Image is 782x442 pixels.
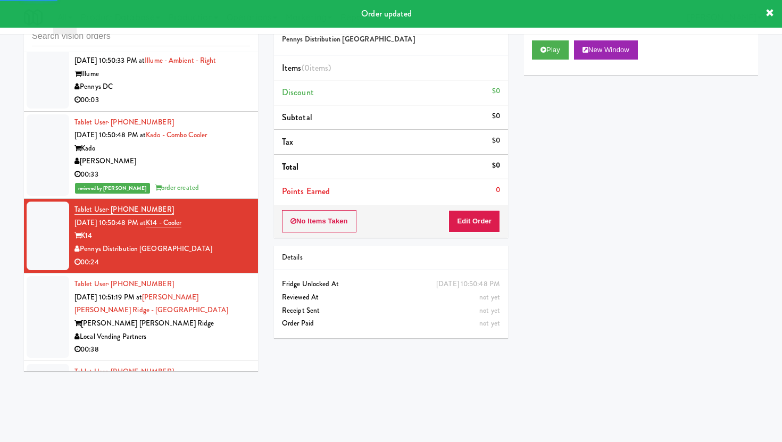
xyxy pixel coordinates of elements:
[74,55,145,65] span: [DATE] 10:50:33 PM at
[282,136,293,148] span: Tax
[496,184,500,197] div: 0
[74,330,250,344] div: Local Vending Partners
[74,243,250,256] div: Pennys Distribution [GEOGRAPHIC_DATA]
[74,168,250,181] div: 00:33
[74,218,146,228] span: [DATE] 10:50:48 PM at
[74,317,250,330] div: [PERSON_NAME] [PERSON_NAME] Ridge
[74,292,142,302] span: [DATE] 10:51:19 PM at
[361,7,412,20] span: Order updated
[282,210,356,232] button: No Items Taken
[74,256,250,269] div: 00:24
[436,278,500,291] div: [DATE] 10:50:48 PM
[24,112,258,199] li: Tablet User· [PHONE_NUMBER][DATE] 10:50:48 PM atKado - Combo CoolerKado[PERSON_NAME]00:33reviewed...
[74,94,250,107] div: 00:03
[282,161,299,173] span: Total
[74,229,250,243] div: K14
[492,110,500,123] div: $0
[32,27,250,46] input: Search vision orders
[146,130,207,140] a: Kado - Combo Cooler
[282,36,500,44] h5: Pennys Distribution [GEOGRAPHIC_DATA]
[24,273,258,361] li: Tablet User· [PHONE_NUMBER][DATE] 10:51:19 PM at[PERSON_NAME] [PERSON_NAME] Ridge - [GEOGRAPHIC_D...
[24,361,258,436] li: Tablet User· [PHONE_NUMBER][DATE] 10:51:45 PM at[PERSON_NAME] - Pantry - LeftThe [PERSON_NAME]Pen...
[107,204,174,214] span: · [PHONE_NUMBER]
[302,62,331,74] span: (0 )
[107,279,174,289] span: · [PHONE_NUMBER]
[282,111,312,123] span: Subtotal
[74,366,174,377] a: Tablet User· [PHONE_NUMBER]
[24,199,258,273] li: Tablet User· [PHONE_NUMBER][DATE] 10:50:48 PM atK14 - CoolerK14Pennys Distribution [GEOGRAPHIC_DA...
[107,366,174,377] span: · [PHONE_NUMBER]
[145,55,216,65] a: Illume - Ambient - Right
[532,40,569,60] button: Play
[282,304,500,318] div: Receipt Sent
[574,40,638,60] button: New Window
[74,204,174,215] a: Tablet User· [PHONE_NUMBER]
[74,117,174,127] a: Tablet User· [PHONE_NUMBER]
[479,292,500,302] span: not yet
[74,292,228,315] a: [PERSON_NAME] [PERSON_NAME] Ridge - [GEOGRAPHIC_DATA]
[74,343,250,356] div: 00:38
[146,218,181,228] a: K14 - Cooler
[74,43,174,53] a: Tablet User· [PHONE_NUMBER]
[74,130,146,140] span: [DATE] 10:50:48 PM at
[492,159,500,172] div: $0
[282,86,314,98] span: Discount
[282,251,500,264] div: Details
[492,85,500,98] div: $0
[492,134,500,147] div: $0
[155,182,199,193] span: order created
[107,43,174,53] span: · [PHONE_NUMBER]
[282,278,500,291] div: Fridge Unlocked At
[74,279,174,289] a: Tablet User· [PHONE_NUMBER]
[74,142,250,155] div: Kado
[24,37,258,112] li: Tablet User· [PHONE_NUMBER][DATE] 10:50:33 PM atIllume - Ambient - RightIllumePennys DC00:03
[479,305,500,315] span: not yet
[74,68,250,81] div: Illume
[310,62,329,74] ng-pluralize: items
[74,80,250,94] div: Pennys DC
[74,155,250,168] div: [PERSON_NAME]
[282,62,331,74] span: Items
[282,185,330,197] span: Points Earned
[448,210,500,232] button: Edit Order
[282,317,500,330] div: Order Paid
[107,117,174,127] span: · [PHONE_NUMBER]
[75,183,150,194] span: reviewed by [PERSON_NAME]
[282,291,500,304] div: Reviewed At
[479,318,500,328] span: not yet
